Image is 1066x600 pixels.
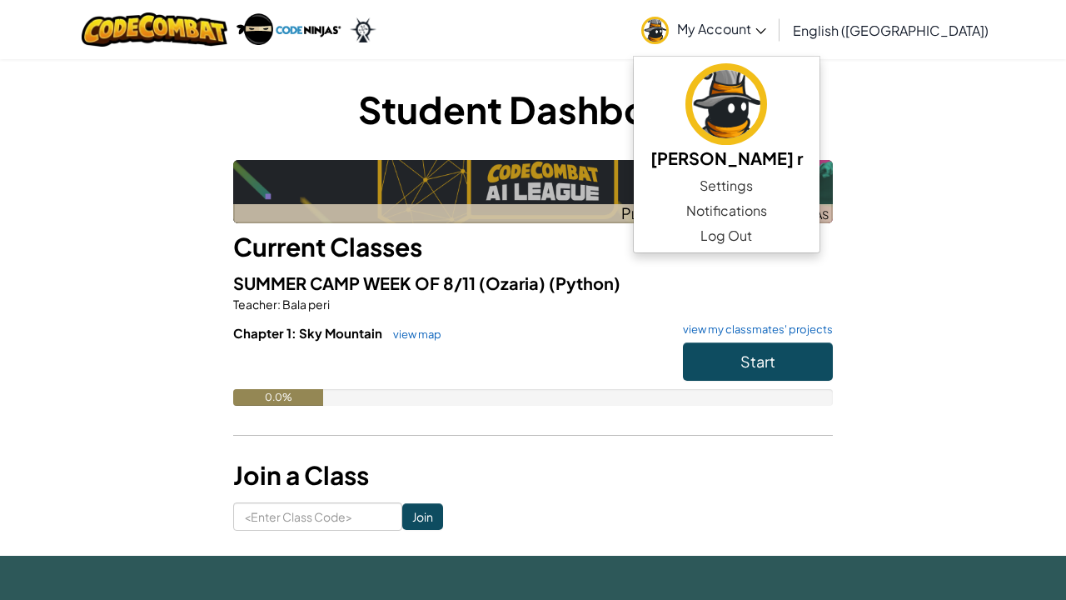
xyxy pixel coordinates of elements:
[233,457,833,494] h3: Join a Class
[683,342,833,381] button: Start
[233,160,833,223] img: Esports Tournament Arenas
[633,3,775,56] a: My Account
[549,272,620,293] span: (Python)
[621,203,829,222] span: Play Esports Tournament Arenas
[281,297,330,312] span: Bala peri
[236,12,341,47] img: Code Ninjas logo
[634,173,819,198] a: Settings
[350,17,376,42] img: Ozaria
[634,223,819,248] a: Log Out
[233,297,277,312] span: Teacher
[233,325,385,341] span: Chapter 1: Sky Mountain
[233,502,402,531] input: <Enter Class Code>
[402,503,443,530] input: Join
[634,198,819,223] a: Notifications
[650,145,803,171] h5: [PERSON_NAME] r
[634,61,819,173] a: [PERSON_NAME] r
[641,17,669,44] img: avatar
[277,297,281,312] span: :
[685,63,767,145] img: avatar
[785,7,997,52] a: English ([GEOGRAPHIC_DATA])
[686,201,767,221] span: Notifications
[233,160,833,223] a: Play Esports Tournament Arenas
[385,327,441,341] a: view map
[233,228,833,266] h3: Current Classes
[82,12,227,47] img: CodeCombat logo
[233,389,323,406] div: 0.0%
[740,352,775,371] span: Start
[233,83,833,135] h1: Student Dashboard
[677,20,766,37] span: My Account
[233,272,549,293] span: SUMMER CAMP WEEK OF 8/11 (Ozaria)
[675,324,833,335] a: view my classmates' projects
[793,22,989,39] span: English ([GEOGRAPHIC_DATA])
